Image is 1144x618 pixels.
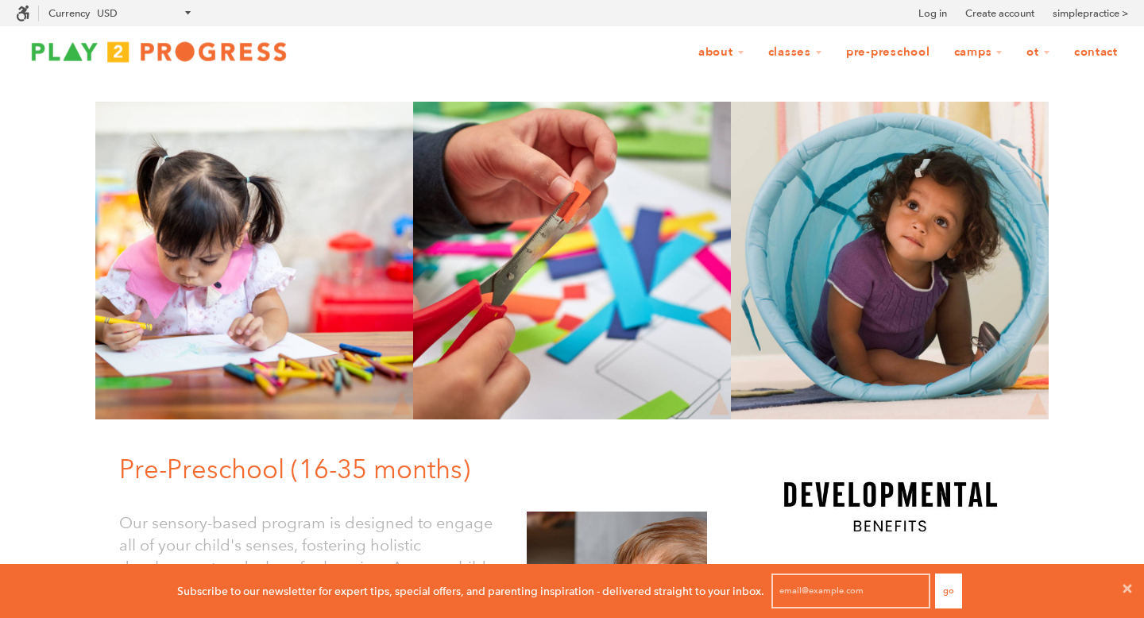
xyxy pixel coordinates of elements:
a: Pre-Preschool [836,37,941,68]
a: Create account [965,6,1034,21]
a: Log in [918,6,947,21]
label: Currency [48,7,90,19]
a: Camps [944,37,1014,68]
a: OT [1016,37,1061,68]
h1: Pre-Preschool (16-35 months) [119,451,719,488]
img: Play2Progress logo [16,36,302,68]
a: About [688,37,755,68]
a: Contact [1064,37,1128,68]
a: Classes [758,37,833,68]
input: email@example.com [771,574,930,608]
p: Subscribe to our newsletter for expert tips, special offers, and parenting inspiration - delivere... [177,582,764,600]
a: simplepractice > [1053,6,1128,21]
button: Go [935,574,962,608]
